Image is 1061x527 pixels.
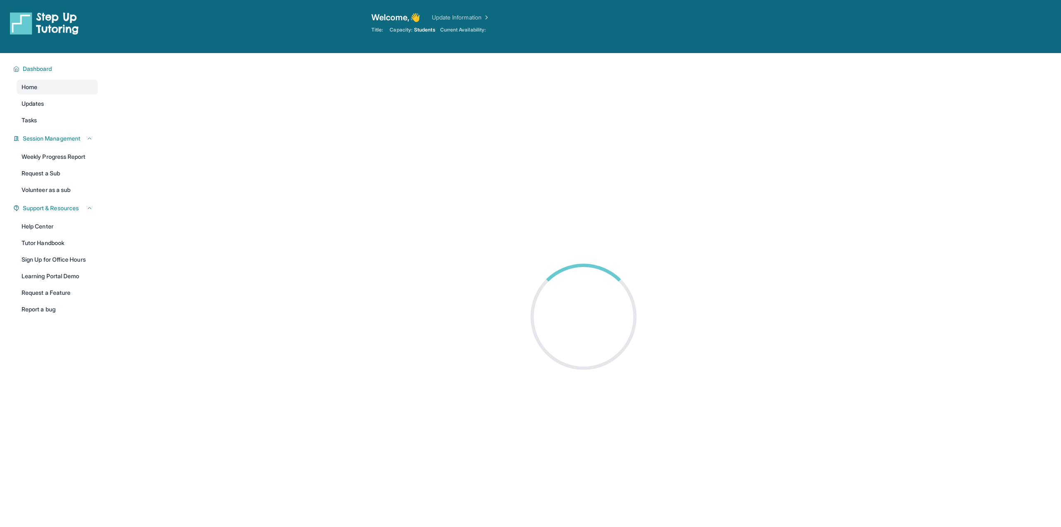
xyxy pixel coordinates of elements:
[390,27,412,33] span: Capacity:
[22,100,44,108] span: Updates
[17,113,98,128] a: Tasks
[17,166,98,181] a: Request a Sub
[432,13,490,22] a: Update Information
[17,96,98,111] a: Updates
[440,27,486,33] span: Current Availability:
[482,13,490,22] img: Chevron Right
[17,285,98,300] a: Request a Feature
[23,134,80,143] span: Session Management
[17,149,98,164] a: Weekly Progress Report
[371,27,383,33] span: Title:
[414,27,435,33] span: Students
[19,134,93,143] button: Session Management
[19,204,93,212] button: Support & Resources
[17,219,98,234] a: Help Center
[371,12,420,23] span: Welcome, 👋
[23,204,79,212] span: Support & Resources
[10,12,79,35] img: logo
[23,65,52,73] span: Dashboard
[17,252,98,267] a: Sign Up for Office Hours
[17,236,98,250] a: Tutor Handbook
[19,65,93,73] button: Dashboard
[22,116,37,124] span: Tasks
[17,182,98,197] a: Volunteer as a sub
[17,80,98,95] a: Home
[17,302,98,317] a: Report a bug
[22,83,37,91] span: Home
[17,269,98,284] a: Learning Portal Demo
